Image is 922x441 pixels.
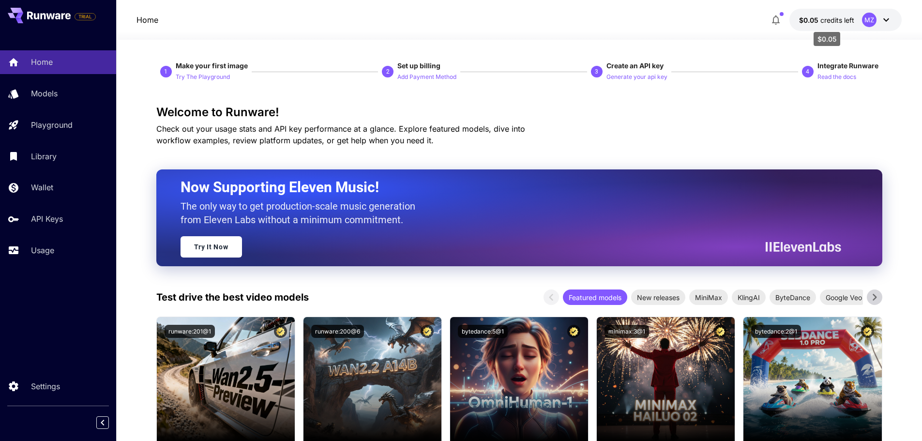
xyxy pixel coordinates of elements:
[732,292,766,303] span: KlingAI
[743,317,881,441] img: alt
[31,88,58,99] p: Models
[31,151,57,162] p: Library
[397,71,456,82] button: Add Payment Method
[181,178,834,197] h2: Now Supporting Eleven Music!
[862,13,877,27] div: MZ
[631,292,685,303] span: New releases
[181,236,242,258] a: Try It Now
[31,244,54,256] p: Usage
[303,317,441,441] img: alt
[820,16,854,24] span: credits left
[176,73,230,82] p: Try The Playground
[31,119,73,131] p: Playground
[814,32,840,46] div: $0.05
[421,325,434,338] button: Certified Model – Vetted for best performance and includes a commercial license.
[606,71,667,82] button: Generate your api key
[397,73,456,82] p: Add Payment Method
[104,414,116,431] div: Collapse sidebar
[820,292,868,303] span: Google Veo
[689,289,728,305] div: MiniMax
[157,317,295,441] img: alt
[770,289,816,305] div: ByteDance
[820,289,868,305] div: Google Veo
[732,289,766,305] div: KlingAI
[606,61,664,70] span: Create an API key
[861,325,874,338] button: Certified Model – Vetted for best performance and includes a commercial license.
[563,292,627,303] span: Featured models
[689,292,728,303] span: MiniMax
[567,325,580,338] button: Certified Model – Vetted for best performance and includes a commercial license.
[176,61,248,70] span: Make your first image
[31,380,60,392] p: Settings
[458,325,508,338] button: bytedance:5@1
[397,61,440,70] span: Set up billing
[75,13,95,20] span: TRIAL
[75,11,96,22] span: Add your payment card to enable full platform functionality.
[156,290,309,304] p: Test drive the best video models
[274,325,287,338] button: Certified Model – Vetted for best performance and includes a commercial license.
[450,317,588,441] img: alt
[597,317,735,441] img: alt
[31,56,53,68] p: Home
[136,14,158,26] nav: breadcrumb
[176,71,230,82] button: Try The Playground
[799,16,820,24] span: $0.05
[770,292,816,303] span: ByteDance
[605,325,649,338] button: minimax:3@1
[799,15,854,25] div: $0.05
[165,325,215,338] button: runware:201@1
[714,325,727,338] button: Certified Model – Vetted for best performance and includes a commercial license.
[751,325,801,338] button: bytedance:2@1
[806,67,809,76] p: 4
[386,67,390,76] p: 2
[817,73,856,82] p: Read the docs
[31,182,53,193] p: Wallet
[563,289,627,305] div: Featured models
[96,416,109,429] button: Collapse sidebar
[156,106,882,119] h3: Welcome to Runware!
[181,199,423,227] p: The only way to get production-scale music generation from Eleven Labs without a minimum commitment.
[311,325,364,338] button: runware:200@6
[156,124,525,145] span: Check out your usage stats and API key performance at a glance. Explore featured models, dive int...
[31,213,63,225] p: API Keys
[817,61,878,70] span: Integrate Runware
[595,67,598,76] p: 3
[817,71,856,82] button: Read the docs
[136,14,158,26] a: Home
[631,289,685,305] div: New releases
[606,73,667,82] p: Generate your api key
[789,9,902,31] button: $0.05MZ
[164,67,167,76] p: 1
